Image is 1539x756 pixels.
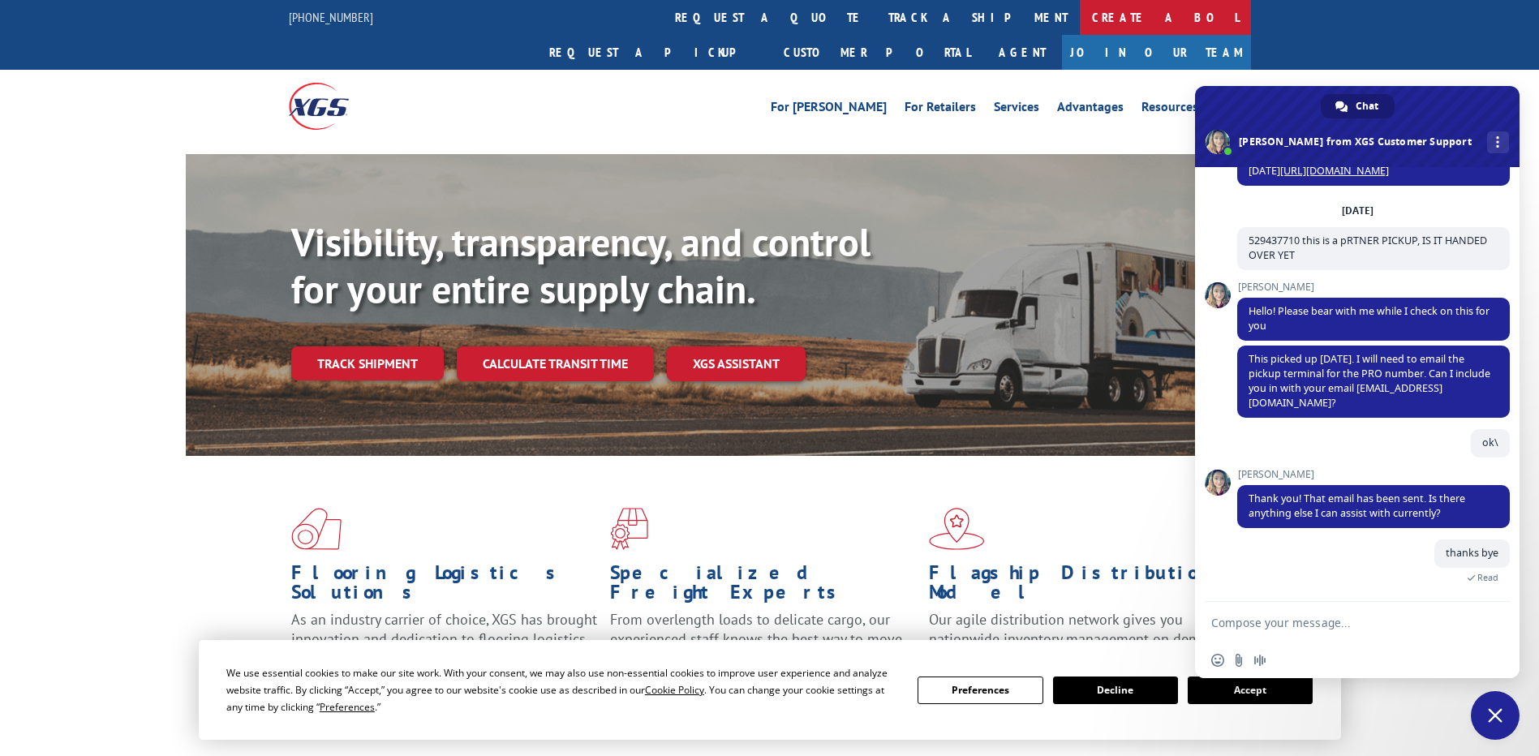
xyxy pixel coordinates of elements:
a: Resources [1141,101,1198,118]
img: xgs-icon-flagship-distribution-model-red [929,508,985,550]
span: As an industry carrier of choice, XGS has brought innovation and dedication to flooring logistics... [291,610,597,668]
a: Calculate transit time [457,346,654,381]
span: [PERSON_NAME] [1237,281,1510,293]
span: Read [1477,572,1498,583]
p: From overlength loads to delicate cargo, our experienced staff knows the best way to move your fr... [610,610,917,682]
span: [PERSON_NAME] [1237,469,1510,480]
a: Request a pickup [537,35,772,70]
button: Preferences [918,677,1042,704]
span: Hello! Please bear with me while I check on this for you [1249,304,1490,333]
span: Preferences [320,700,375,714]
a: Track shipment [291,346,444,380]
a: Customer Portal [772,35,982,70]
span: 529437710 this is a pRTNER PICKUP, IS IT HANDED OVER YET [1249,234,1487,262]
span: Our agile distribution network gives you nationwide inventory management on demand. [929,610,1227,648]
a: For Retailers [905,101,976,118]
div: We use essential cookies to make our site work. With your consent, we may also use non-essential ... [226,664,898,715]
h1: Flagship Distribution Model [929,563,1236,610]
div: Close chat [1471,691,1520,740]
h1: Specialized Freight Experts [610,563,917,610]
button: Decline [1053,677,1178,704]
a: Join Our Team [1062,35,1251,70]
span: Audio message [1253,654,1266,667]
div: Cookie Consent Prompt [199,640,1341,740]
textarea: Compose your message... [1211,616,1468,630]
b: Visibility, transparency, and control for your entire supply chain. [291,217,871,314]
span: Thank you! That email has been sent. Is there anything else I can assist with currently? [1249,492,1465,520]
span: Cookie Policy [645,683,704,697]
span: ok\ [1482,436,1498,449]
span: Send a file [1232,654,1245,667]
img: xgs-icon-focused-on-flooring-red [610,508,648,550]
a: For [PERSON_NAME] [771,101,887,118]
span: This picked up [DATE]. I will need to email the pickup terminal for the PRO number. Can I include... [1249,352,1490,410]
button: Accept [1188,677,1313,704]
a: XGS ASSISTANT [667,346,806,381]
h1: Flooring Logistics Solutions [291,563,598,610]
a: [PHONE_NUMBER] [289,9,373,25]
span: Chat [1356,94,1378,118]
div: More channels [1487,131,1509,153]
a: [URL][DOMAIN_NAME] [1280,164,1389,178]
span: Insert an emoji [1211,654,1224,667]
a: Services [994,101,1039,118]
span: thanks bye [1446,546,1498,560]
a: Advantages [1057,101,1124,118]
a: Agent [982,35,1062,70]
img: xgs-icon-total-supply-chain-intelligence-red [291,508,342,550]
div: Chat [1321,94,1395,118]
div: [DATE] [1342,206,1373,216]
